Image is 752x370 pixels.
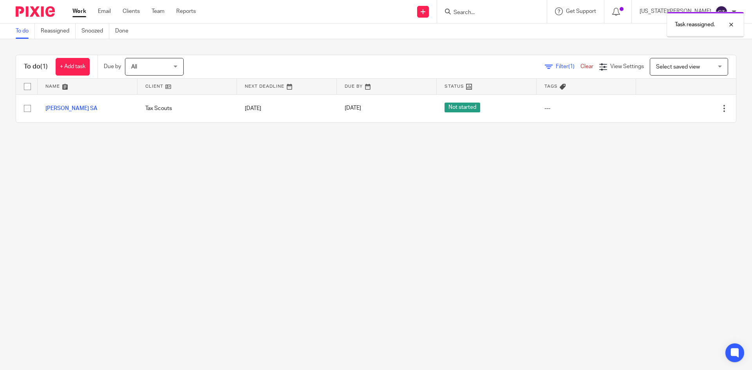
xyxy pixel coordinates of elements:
[81,23,109,39] a: Snoozed
[544,105,629,112] div: ---
[544,84,558,88] span: Tags
[104,63,121,70] p: Due by
[715,5,728,18] img: svg%3E
[137,94,237,122] td: Tax Scouts
[152,7,164,15] a: Team
[656,64,700,70] span: Select saved view
[445,103,480,112] span: Not started
[345,106,361,111] span: [DATE]
[123,7,140,15] a: Clients
[675,21,715,29] p: Task reassigned.
[56,58,90,76] a: + Add task
[580,64,593,69] a: Clear
[24,63,48,71] h1: To do
[115,23,134,39] a: Done
[131,64,137,70] span: All
[72,7,86,15] a: Work
[16,6,55,17] img: Pixie
[176,7,196,15] a: Reports
[41,23,76,39] a: Reassigned
[16,23,35,39] a: To do
[556,64,580,69] span: Filter
[40,63,48,70] span: (1)
[45,106,98,111] a: [PERSON_NAME] SA
[98,7,111,15] a: Email
[610,64,644,69] span: View Settings
[237,94,337,122] td: [DATE]
[568,64,575,69] span: (1)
